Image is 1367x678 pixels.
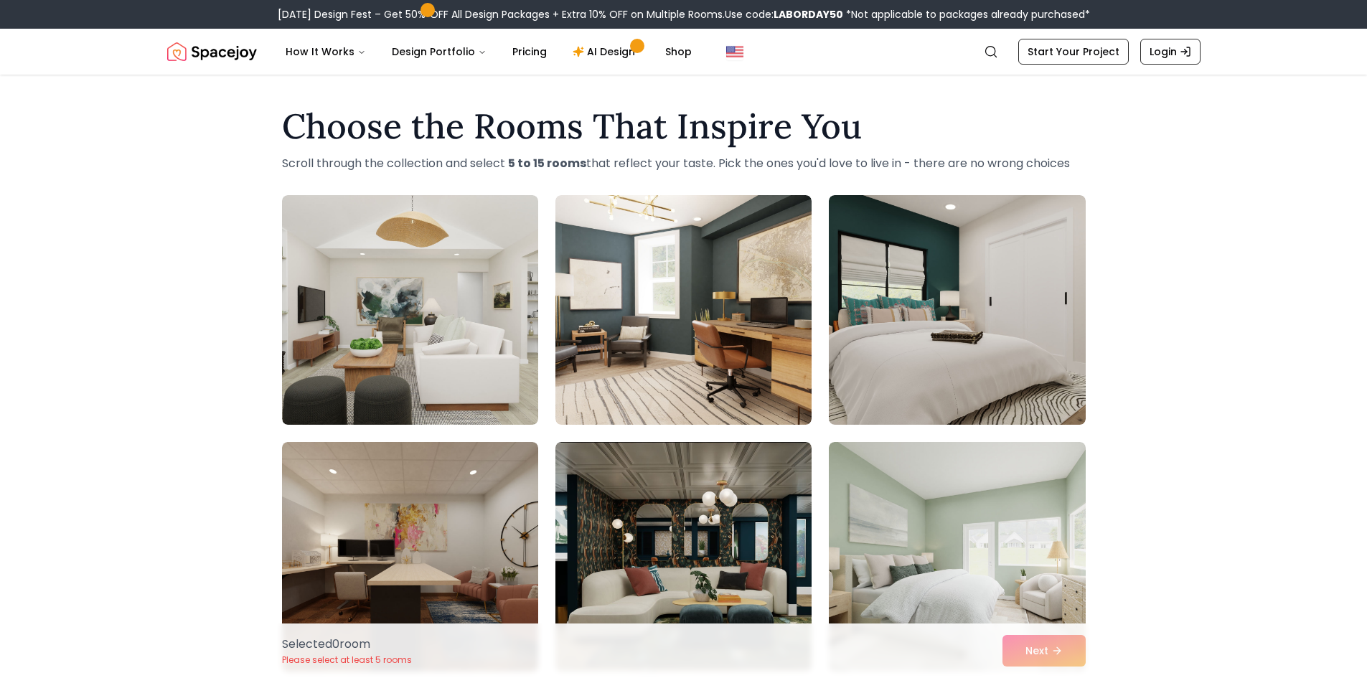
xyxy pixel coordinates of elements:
p: Scroll through the collection and select that reflect your taste. Pick the ones you'd love to liv... [282,155,1086,172]
button: How It Works [274,37,377,66]
div: [DATE] Design Fest – Get 50% OFF All Design Packages + Extra 10% OFF on Multiple Rooms. [278,7,1090,22]
img: Room room-3 [829,195,1085,425]
img: Room room-6 [829,442,1085,672]
h1: Choose the Rooms That Inspire You [282,109,1086,143]
img: Room room-2 [555,195,812,425]
span: Use code: [725,7,843,22]
img: Room room-4 [282,442,538,672]
b: LABORDAY50 [774,7,843,22]
img: Spacejoy Logo [167,37,257,66]
p: Please select at least 5 rooms [282,654,412,666]
a: AI Design [561,37,651,66]
a: Spacejoy [167,37,257,66]
img: United States [726,43,743,60]
img: Room room-5 [555,442,812,672]
nav: Global [167,29,1201,75]
a: Pricing [501,37,558,66]
a: Start Your Project [1018,39,1129,65]
a: Shop [654,37,703,66]
span: *Not applicable to packages already purchased* [843,7,1090,22]
a: Login [1140,39,1201,65]
p: Selected 0 room [282,636,412,653]
strong: 5 to 15 rooms [508,155,586,171]
button: Design Portfolio [380,37,498,66]
img: Room room-1 [282,195,538,425]
nav: Main [274,37,703,66]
